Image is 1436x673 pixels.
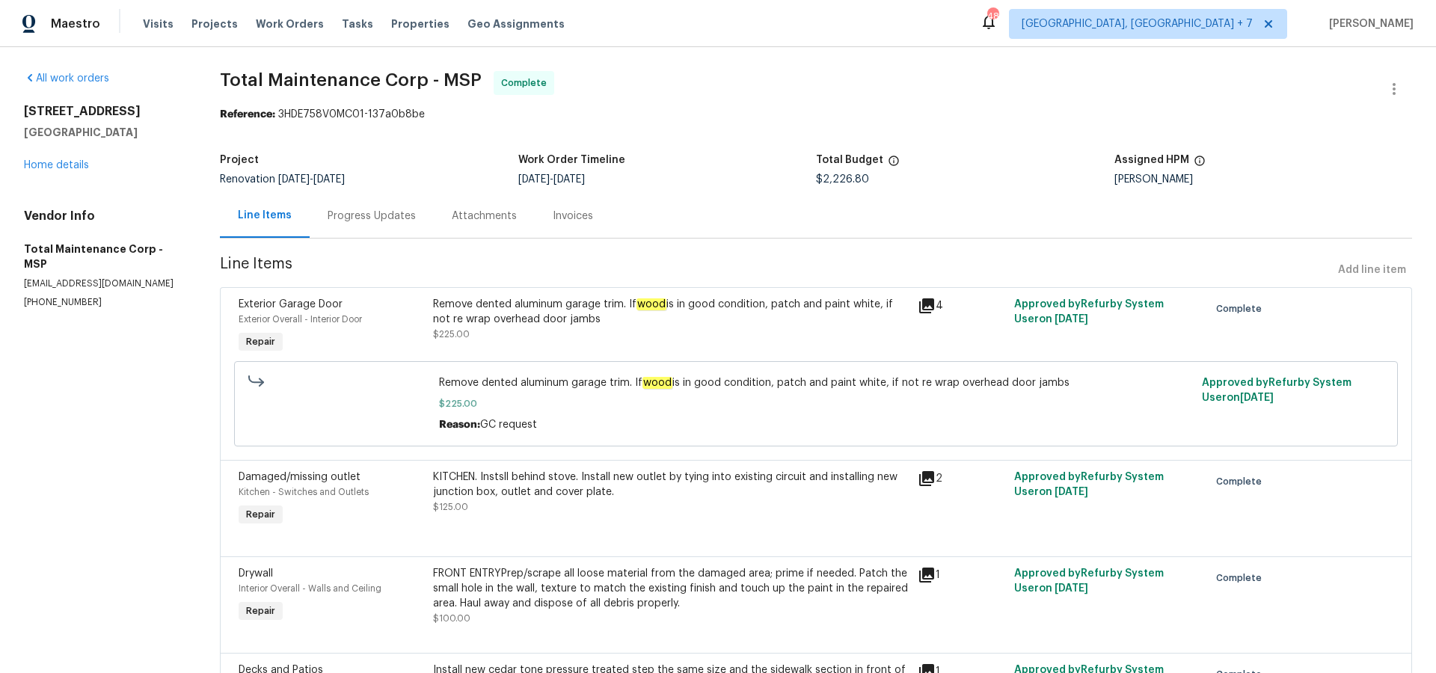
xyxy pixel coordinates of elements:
span: $125.00 [433,503,468,511]
div: [PERSON_NAME] [1114,174,1412,185]
span: Approved by Refurby System User on [1014,568,1164,594]
span: [DATE] [518,174,550,185]
span: Approved by Refurby System User on [1014,299,1164,325]
p: [PHONE_NUMBER] [24,296,184,309]
h4: Vendor Info [24,209,184,224]
h5: Work Order Timeline [518,155,625,165]
span: Repair [240,334,281,349]
span: [DATE] [313,174,345,185]
span: Work Orders [256,16,324,31]
span: Geo Assignments [467,16,565,31]
span: Reason: [439,420,480,430]
span: Repair [240,507,281,522]
span: [DATE] [553,174,585,185]
a: Home details [24,160,89,170]
span: [DATE] [1055,583,1088,594]
em: wood [636,298,666,310]
span: Total Maintenance Corp - MSP [220,71,482,89]
p: [EMAIL_ADDRESS][DOMAIN_NAME] [24,277,184,290]
span: Exterior Overall - Interior Door [239,315,362,324]
span: [DATE] [278,174,310,185]
div: Progress Updates [328,209,416,224]
h5: Total Maintenance Corp - MSP [24,242,184,271]
span: Approved by Refurby System User on [1014,472,1164,497]
span: Repair [240,603,281,618]
div: 4 [918,297,1006,315]
div: 1 [918,566,1006,584]
span: Complete [1216,571,1268,586]
h2: [STREET_ADDRESS] [24,104,184,119]
span: The hpm assigned to this work order. [1194,155,1206,174]
span: Approved by Refurby System User on [1202,378,1351,403]
h5: Assigned HPM [1114,155,1189,165]
span: Complete [501,76,553,90]
span: Remove dented aluminum garage trim. If is in good condition, patch and paint white, if not re wra... [439,375,1193,390]
h5: [GEOGRAPHIC_DATA] [24,125,184,140]
span: [DATE] [1055,314,1088,325]
span: Visits [143,16,174,31]
div: Remove dented aluminum garage trim. If is in good condition, patch and paint white, if not re wra... [433,297,909,327]
span: Drywall [239,568,273,579]
span: Kitchen - Switches and Outlets [239,488,369,497]
div: FRONT ENTRYPrep/scrape all loose material from the damaged area; prime if needed. Patch the small... [433,566,909,611]
span: Tasks [342,19,373,29]
span: Damaged/missing outlet [239,472,360,482]
div: Invoices [553,209,593,224]
em: wood [642,377,672,389]
div: 2 [918,470,1006,488]
div: 48 [987,9,998,24]
span: [DATE] [1055,487,1088,497]
span: Line Items [220,256,1332,284]
span: Properties [391,16,449,31]
span: Complete [1216,474,1268,489]
span: Maestro [51,16,100,31]
h5: Total Budget [816,155,883,165]
span: $2,226.80 [816,174,869,185]
span: GC request [480,420,537,430]
span: Projects [191,16,238,31]
span: [PERSON_NAME] [1323,16,1414,31]
div: 3HDE758V0MC01-137a0b8be [220,107,1412,122]
span: [DATE] [1240,393,1274,403]
div: Line Items [238,208,292,223]
h5: Project [220,155,259,165]
span: $225.00 [433,330,470,339]
span: Complete [1216,301,1268,316]
div: KITCHEN. Instsll behind stove. Install new outlet by tying into existing circuit and installing n... [433,470,909,500]
span: [GEOGRAPHIC_DATA], [GEOGRAPHIC_DATA] + 7 [1022,16,1253,31]
b: Reference: [220,109,275,120]
span: - [518,174,585,185]
span: $100.00 [433,614,470,623]
span: Renovation [220,174,345,185]
div: Attachments [452,209,517,224]
span: $225.00 [439,396,1193,411]
span: - [278,174,345,185]
span: The total cost of line items that have been proposed by Opendoor. This sum includes line items th... [888,155,900,174]
span: Interior Overall - Walls and Ceiling [239,584,381,593]
span: Exterior Garage Door [239,299,343,310]
a: All work orders [24,73,109,84]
